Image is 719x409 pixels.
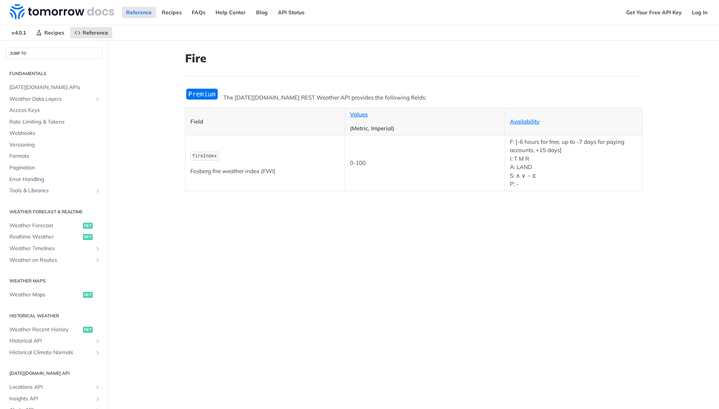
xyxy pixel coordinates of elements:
h2: Historical Weather [6,312,102,319]
span: Realtime Weather [9,233,81,241]
p: 0-100 [350,159,500,168]
button: Show subpages for Weather Timelines [95,246,101,252]
a: Reference [70,27,112,38]
button: Show subpages for Historical Climate Normals [95,350,101,356]
a: Weather Forecastget [6,220,102,231]
button: Show subpages for Weather on Routes [95,257,101,263]
span: Rate Limiting & Tokens [9,118,101,126]
a: Get Your Free API Key [622,7,686,18]
a: Locations APIShow subpages for Locations API [6,382,102,393]
span: Webhooks [9,130,101,137]
a: Availability [510,118,540,125]
a: Rate Limiting & Tokens [6,116,102,128]
h2: Weather Maps [6,278,102,284]
span: Weather Recent History [9,326,81,334]
p: The [DATE][DOMAIN_NAME] REST Weather API provides the following fields: [185,94,642,102]
span: Recipes [44,29,64,36]
h2: Weather Forecast & realtime [6,208,102,215]
span: Weather Maps [9,291,81,299]
span: Access Keys [9,107,101,114]
a: Weather Data LayersShow subpages for Weather Data Layers [6,94,102,105]
a: Historical Climate NormalsShow subpages for Historical Climate Normals [6,347,102,358]
a: FAQs [188,7,210,18]
span: Historical API [9,337,93,345]
a: Error Handling [6,174,102,185]
a: Values [350,111,368,118]
span: Pagination [9,164,101,172]
p: F: [-6 hours for free, up to -7 days for paying accounts, +15 days] I: T M R A: LAND S: ∧ ∨ ~ ⧖ P: - [510,138,637,189]
button: Show subpages for Historical API [95,338,101,344]
span: Versioning [9,141,101,149]
a: Insights APIShow subpages for Insights API [6,393,102,404]
button: Show subpages for Insights API [95,396,101,402]
a: Versioning [6,139,102,151]
a: Reference [122,7,156,18]
a: API Status [274,7,309,18]
a: Help Center [211,7,250,18]
span: Formats [9,152,101,160]
p: (Metric, Imperial) [350,124,500,133]
a: Access Keys [6,105,102,116]
span: Weather Forecast [9,222,81,229]
a: Weather Recent Historyget [6,324,102,335]
h1: Fire [185,51,642,65]
span: Error Handling [9,176,101,183]
button: JUMP TO [6,48,102,59]
a: Weather on RoutesShow subpages for Weather on Routes [6,255,102,266]
span: Locations API [9,383,93,391]
button: Show subpages for Tools & Libraries [95,188,101,194]
a: Blog [252,7,272,18]
a: Recipes [158,7,186,18]
p: Fosberg fire weather index (FWI) [190,167,340,176]
span: Historical Climate Normals [9,349,93,356]
a: Weather Mapsget [6,289,102,300]
p: Field [190,118,340,126]
h2: Fundamentals [6,70,102,77]
a: Recipes [32,27,68,38]
a: [DATE][DOMAIN_NAME] APIs [6,82,102,93]
span: Tools & Libraries [9,187,93,195]
a: Realtime Weatherget [6,231,102,243]
span: get [83,223,93,229]
a: Historical APIShow subpages for Historical API [6,335,102,347]
img: Tomorrow.io Weather API Docs [10,4,114,19]
span: Reference [83,29,108,36]
a: Pagination [6,162,102,174]
h2: [DATE][DOMAIN_NAME] API [6,370,102,377]
span: get [83,327,93,333]
a: Formats [6,151,102,162]
span: get [83,234,93,240]
a: Webhooks [6,128,102,139]
span: v4.0.1 [8,27,30,38]
a: Log In [688,7,711,18]
span: Weather Data Layers [9,95,93,103]
code: fireIndex [190,151,219,161]
span: Insights API [9,395,93,403]
span: get [83,292,93,298]
button: Show subpages for Locations API [95,384,101,390]
a: Weather TimelinesShow subpages for Weather Timelines [6,243,102,254]
a: Tools & LibrariesShow subpages for Tools & Libraries [6,185,102,196]
span: Weather on Routes [9,257,93,264]
span: [DATE][DOMAIN_NAME] APIs [9,84,101,91]
button: Show subpages for Weather Data Layers [95,96,101,102]
span: Weather Timelines [9,245,93,252]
